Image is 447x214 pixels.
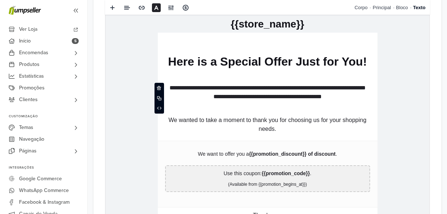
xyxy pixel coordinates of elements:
[156,156,204,162] strong: {{promotion_code}}
[72,38,79,44] span: 5
[19,82,45,94] span: Promoções
[19,59,40,70] span: Produtos
[19,133,44,145] span: Navegação
[19,35,31,47] span: Início
[60,41,265,55] p: Here is a Special Offer Just for You!
[19,70,44,82] span: Estatísticas
[19,173,62,185] span: Google Commerce
[19,145,37,157] span: Páginas
[144,137,230,143] strong: {{promotion_discount}} of discount
[19,185,69,196] span: WhatsApp Commerce
[60,197,265,206] p: Thank you,
[19,94,38,106] span: Clientes
[19,122,33,133] span: Temas
[141,207,183,213] strong: {{store_name}}
[60,136,265,144] p: We want to offer you a .
[19,47,48,59] span: Encomendas
[19,23,37,35] span: Ver Loja
[64,156,260,163] p: Use this coupon: .
[60,102,265,119] p: We wanted to take a moment to thank you for choosing us for your shopping needs.
[19,196,70,208] span: Facebook & Instagram
[9,114,87,119] p: Customização
[64,167,260,174] p: (Available from {{promotion_begins_at}})
[9,166,87,170] p: Integrações
[60,4,265,17] p: {{store_name}}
